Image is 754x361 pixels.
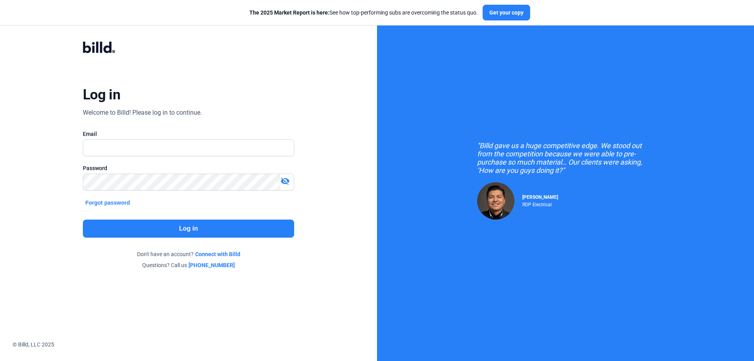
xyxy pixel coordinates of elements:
button: Get your copy [483,5,530,20]
a: Connect with Billd [195,250,240,258]
mat-icon: visibility_off [280,176,290,186]
div: Don't have an account? [83,250,294,258]
div: Password [83,164,294,172]
div: Questions? Call us [83,261,294,269]
img: Raul Pacheco [477,182,514,220]
div: Welcome to Billd! Please log in to continue. [83,108,202,117]
span: [PERSON_NAME] [522,194,558,200]
div: See how top-performing subs are overcoming the status quo. [249,9,478,16]
a: [PHONE_NUMBER] [188,261,235,269]
button: Forgot password [83,198,132,207]
button: Log in [83,220,294,238]
div: RDP Electrical [522,200,558,207]
div: Log in [83,86,120,103]
span: The 2025 Market Report is here: [249,9,329,16]
div: Email [83,130,294,138]
div: "Billd gave us a huge competitive edge. We stood out from the competition because we were able to... [477,141,654,174]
